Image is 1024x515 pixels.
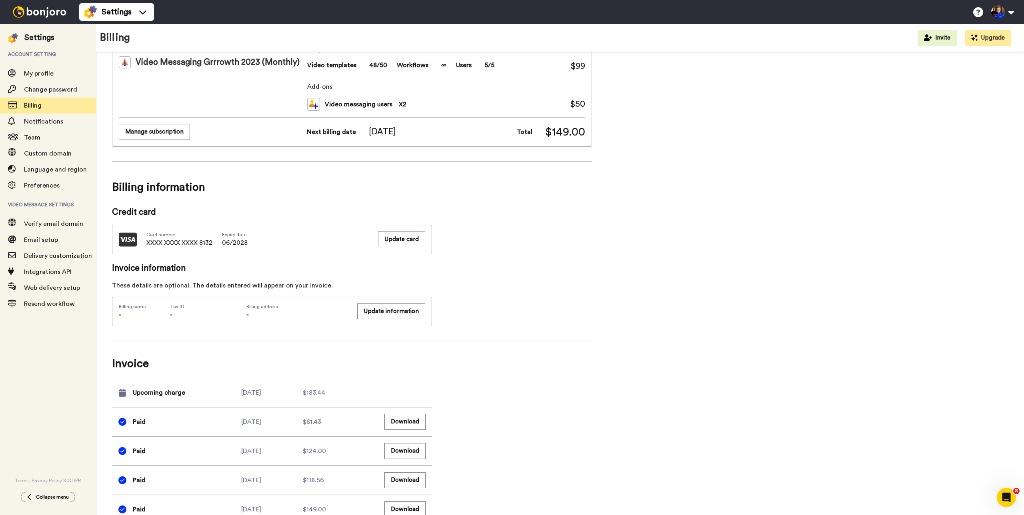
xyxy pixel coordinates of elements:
[222,238,248,248] span: 06/2028
[246,311,249,318] span: -
[918,30,957,46] button: Invite
[997,488,1016,507] iframe: Intercom live chat
[100,32,130,44] h1: Billing
[119,56,131,68] img: vm-color.svg
[24,134,40,141] span: Team
[384,443,426,459] button: Download
[303,475,324,485] span: $118.56
[441,60,446,70] span: ∞
[241,475,303,485] div: [DATE]
[307,60,356,70] span: Video templates
[170,303,184,310] span: Tax ID
[112,355,432,371] span: Invoice
[570,60,585,72] span: $99
[384,414,426,429] button: Download
[384,472,426,488] button: Download
[133,388,185,397] span: Upcoming charge
[84,6,97,18] img: settings-colored.svg
[24,118,63,125] span: Notifications
[378,232,425,247] button: Update card
[307,82,585,92] span: Add-ons
[24,166,87,173] span: Language and region
[112,281,432,290] div: These details are optional. The details entered will appear on your invoice.
[24,301,75,307] span: Resend workflow
[24,237,58,243] span: Email setup
[24,102,42,109] span: Billing
[24,32,54,43] div: Settings
[1013,488,1020,494] span: 8
[456,60,472,70] span: Users
[119,124,190,140] button: Manage subscription
[133,505,146,514] span: Paid
[303,388,364,397] div: $183.44
[241,505,303,514] div: [DATE]
[102,6,132,18] span: Settings
[133,475,146,485] span: Paid
[36,494,69,500] span: Collapse menu
[241,388,303,397] div: [DATE]
[517,127,532,137] span: Total
[146,238,212,248] span: XXXX XXXX XXXX 8132
[112,262,432,274] span: Invoice information
[241,446,303,456] div: [DATE]
[24,182,60,189] span: Preferences
[357,303,425,319] button: Update information
[24,70,54,77] span: My profile
[24,253,92,259] span: Delivery customization
[119,303,146,310] span: Billing name
[369,126,396,138] span: [DATE]
[24,285,80,291] span: Web delivery setup
[303,417,321,427] span: $81.43
[21,492,75,502] button: Collapse menu
[133,446,146,456] span: Paid
[241,417,303,427] div: [DATE]
[246,303,348,310] span: Billing address
[146,232,212,238] span: Card number
[24,86,77,93] span: Change password
[119,56,304,68] div: Video Messaging Grrrowth 2023 (Monthly)
[325,100,392,109] span: Video messaging users
[119,311,121,318] span: -
[133,417,146,427] span: Paid
[399,100,406,109] span: X 2
[222,232,248,238] span: Expiry date
[397,60,428,70] span: Workflows
[303,446,326,456] span: $124.00
[112,206,432,218] span: Credit card
[484,60,494,70] span: 5/5
[303,505,326,514] span: $149.00
[10,6,70,18] img: bj-logo-header-white.svg
[965,30,1011,46] button: Upgrade
[307,127,356,137] span: Next billing date
[24,269,72,275] span: Integrations API
[369,60,387,70] span: 48/50
[307,98,320,111] img: team-members.svg
[545,124,585,140] span: $149.00
[357,303,425,319] a: Update information
[570,98,585,110] span: $ 50
[112,176,592,198] span: Billing information
[170,311,172,318] span: -
[8,33,18,43] img: settings-colored.svg
[24,150,72,157] span: Custom domain
[24,221,83,227] span: Verify email domain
